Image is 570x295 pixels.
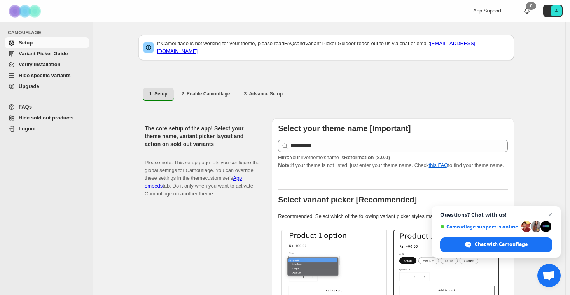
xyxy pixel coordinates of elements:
span: Chat with Camouflage [475,241,528,248]
img: Camouflage [6,0,45,22]
a: Logout [5,123,89,134]
span: Hide specific variants [19,72,71,78]
div: Chat with Camouflage [440,237,552,252]
p: If Camouflage is not working for your theme, please read and or reach out to us via chat or email: [157,40,509,55]
span: 2. Enable Camouflage [182,91,230,97]
p: If your theme is not listed, just enter your theme name. Check to find your theme name. [278,154,508,169]
a: Hide specific variants [5,70,89,81]
a: FAQs [284,40,297,46]
a: Variant Picker Guide [5,48,89,59]
span: 1. Setup [149,91,168,97]
a: Upgrade [5,81,89,92]
div: 0 [526,2,536,10]
strong: Reformation (8.0.0) [344,155,390,160]
span: CAMOUFLAGE [8,30,89,36]
a: 0 [523,7,531,15]
span: FAQs [19,104,32,110]
span: Verify Installation [19,61,61,67]
b: Select your theme name [Important] [278,124,411,133]
a: Hide sold out products [5,112,89,123]
a: Verify Installation [5,59,89,70]
span: Close chat [546,210,555,219]
span: Avatar with initials A [551,5,562,16]
span: Questions? Chat with us! [440,212,552,218]
a: Variant Picker Guide [305,40,351,46]
a: FAQs [5,102,89,112]
b: Select variant picker [Recommended] [278,195,417,204]
span: Logout [19,126,36,132]
span: Upgrade [19,83,39,89]
strong: Hint: [278,155,290,160]
span: Setup [19,40,33,46]
p: Please note: This setup page lets you configure the global settings for Camouflage. You can overr... [145,151,259,198]
span: Camouflage support is online [440,224,518,230]
div: Open chat [537,264,561,287]
text: A [555,9,558,13]
span: Hide sold out products [19,115,74,121]
strong: Note: [278,162,291,168]
button: Avatar with initials A [543,5,563,17]
a: this FAQ [429,162,448,168]
span: Your live theme's name is [278,155,390,160]
span: Variant Picker Guide [19,51,68,56]
span: App Support [473,8,501,14]
h2: The core setup of the app! Select your theme name, variant picker layout and action on sold out v... [145,125,259,148]
span: 3. Advance Setup [244,91,283,97]
p: Recommended: Select which of the following variant picker styles match your theme. [278,212,508,220]
a: Setup [5,37,89,48]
